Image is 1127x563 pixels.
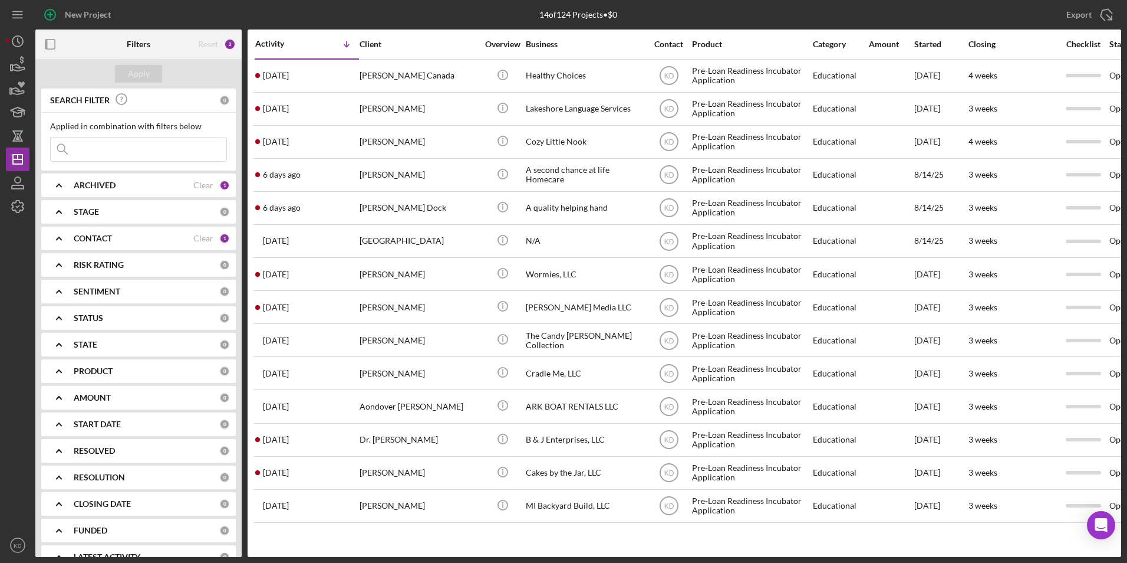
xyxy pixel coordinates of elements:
div: Pre-Loan Readiness Incubator Application [692,424,810,456]
div: Open Intercom Messenger [1087,511,1115,539]
div: 0 [219,392,230,403]
div: 0 [219,286,230,297]
div: Educational [813,391,868,422]
div: [PERSON_NAME] [360,325,477,356]
div: Activity [255,39,307,48]
text: KD [664,336,674,345]
text: KD [664,72,674,80]
div: Pre-Loan Readiness Incubator Application [692,159,810,191]
div: [DATE] [914,490,967,522]
div: Client [360,40,477,49]
time: 3 weeks [968,467,997,477]
b: STAGE [74,207,99,217]
div: Apply [128,65,150,83]
button: Export [1054,3,1121,27]
div: Closing [968,40,1057,49]
div: Applied in combination with filters below [50,122,227,131]
div: Educational [813,358,868,389]
div: Educational [813,225,868,257]
div: [DATE] [914,93,967,125]
div: 2 [224,38,236,50]
div: Aondover [PERSON_NAME] [360,391,477,422]
div: Pre-Loan Readiness Incubator Application [692,126,810,158]
div: [DATE] [914,292,967,323]
div: A second chance at life Homecare [526,159,644,191]
text: KD [664,469,674,477]
text: KD [664,369,674,378]
div: [GEOGRAPHIC_DATA] [360,225,477,257]
text: KD [664,270,674,279]
div: [PERSON_NAME] [360,126,477,158]
div: [PERSON_NAME] Canada [360,60,477,91]
b: PRODUCT [74,366,113,376]
b: CONTACT [74,234,112,243]
text: KD [664,303,674,312]
div: Category [813,40,868,49]
text: KD [664,105,674,113]
div: 14 of 124 Projects • $0 [539,10,617,19]
div: [PERSON_NAME] [360,457,477,489]
div: Cradle Me, LLC [526,358,644,389]
div: 1 [219,233,230,244]
button: KD [6,533,29,557]
div: Export [1066,3,1092,27]
div: 0 [219,552,230,562]
div: Cakes by the Jar, LLC [526,457,644,489]
div: Pre-Loan Readiness Incubator Application [692,457,810,489]
div: N/A [526,225,644,257]
b: RESOLVED [74,446,115,456]
div: Educational [813,159,868,191]
time: 3 weeks [968,169,997,179]
div: [DATE] [914,258,967,290]
div: New Project [65,3,111,27]
div: Pre-Loan Readiness Incubator Application [692,93,810,125]
time: 2025-08-14 15:17 [263,203,301,212]
b: SEARCH FILTER [50,96,110,105]
div: [PERSON_NAME] [360,93,477,125]
div: Overview [480,40,525,49]
div: Contact [647,40,691,49]
div: [DATE] [914,457,967,489]
div: 0 [219,525,230,536]
time: 3 weeks [968,434,997,444]
b: FUNDED [74,526,107,535]
b: SENTIMENT [74,287,120,296]
time: 3 weeks [968,202,997,212]
div: [PERSON_NAME] [360,292,477,323]
div: 0 [219,366,230,377]
div: Cozy Little Nook [526,126,644,158]
div: Educational [813,325,868,356]
div: Clear [193,234,213,243]
text: KD [14,542,21,549]
div: 0 [219,339,230,350]
div: 0 [219,207,230,217]
div: Business [526,40,644,49]
button: New Project [35,3,123,27]
b: STATE [74,340,97,349]
time: 4 weeks [968,136,997,146]
time: 2025-08-15 20:44 [263,137,289,146]
text: KD [664,138,674,146]
text: KD [664,237,674,246]
time: 2025-08-12 21:44 [263,336,289,345]
div: [DATE] [914,358,967,389]
b: LATEST ACTIVITY [74,552,140,562]
div: [DATE] [914,391,967,422]
div: Educational [813,192,868,224]
div: 8/14/25 [914,192,967,224]
text: KD [664,403,674,411]
text: KD [664,502,674,510]
b: Filters [127,40,150,49]
div: Educational [813,292,868,323]
b: RESOLUTION [74,473,125,482]
div: Pre-Loan Readiness Incubator Application [692,490,810,522]
time: 3 weeks [968,500,997,510]
div: Lakeshore Language Services [526,93,644,125]
time: 2025-08-14 00:34 [263,236,289,246]
time: 3 weeks [968,269,997,279]
b: ARCHIVED [74,181,116,190]
div: [DATE] [914,424,967,456]
div: Pre-Loan Readiness Incubator Application [692,225,810,257]
button: Apply [115,65,162,83]
div: 8/14/25 [914,159,967,191]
